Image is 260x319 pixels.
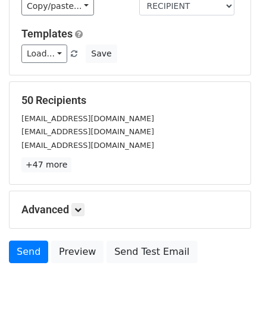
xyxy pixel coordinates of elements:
button: Save [86,45,117,63]
small: [EMAIL_ADDRESS][DOMAIN_NAME] [21,141,154,150]
a: Templates [21,27,73,40]
a: Load... [21,45,67,63]
small: [EMAIL_ADDRESS][DOMAIN_NAME] [21,127,154,136]
h5: 50 Recipients [21,94,239,107]
small: [EMAIL_ADDRESS][DOMAIN_NAME] [21,114,154,123]
a: Send Test Email [106,241,197,263]
a: Preview [51,241,104,263]
a: +47 more [21,157,71,172]
h5: Advanced [21,203,239,216]
iframe: Chat Widget [201,262,260,319]
a: Send [9,241,48,263]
